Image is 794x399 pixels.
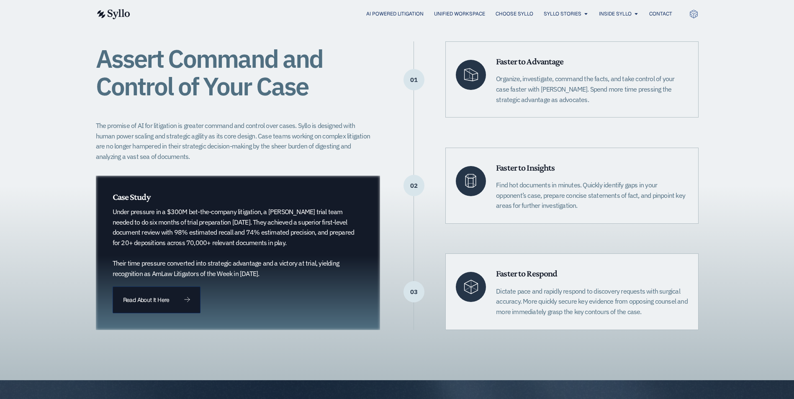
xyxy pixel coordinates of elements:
[113,192,150,202] span: Case Study
[496,74,688,105] p: Organize, investigate, command the facts, and take control of your case faster with [PERSON_NAME]...
[366,10,424,18] a: AI Powered Litigation
[96,42,323,102] span: Assert Command and Control of Your Case
[96,120,375,162] p: The promise of AI for litigation is greater command and control over cases. Syllo is designed wit...
[403,292,424,292] p: 03
[496,162,555,173] span: Faster to Insights
[544,10,581,18] a: Syllo Stories
[434,10,485,18] a: Unified Workspace
[147,10,672,18] nav: Menu
[496,286,688,317] p: Dictate pace and rapidly respond to discovery requests with surgical accuracy. More quickly secur...
[147,10,672,18] div: Menu Toggle
[496,56,563,66] span: Faster to Advantage
[496,268,557,279] span: Faster to Respond
[113,207,355,279] p: Under pressure in a $300M bet-the-company litigation, a [PERSON_NAME] trial team needed to do six...
[96,9,130,19] img: syllo
[649,10,672,18] a: Contact
[403,185,424,186] p: 02
[113,286,200,313] a: Read About It Here
[123,297,169,303] span: Read About It Here
[599,10,632,18] a: Inside Syllo
[496,180,688,211] p: Find hot documents in minutes. Quickly identify gaps in your opponent’s case, prepare concise sta...
[496,10,533,18] a: Choose Syllo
